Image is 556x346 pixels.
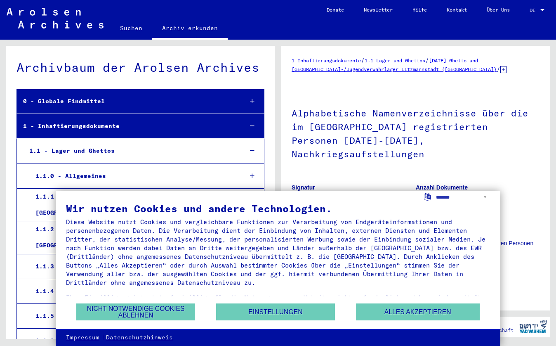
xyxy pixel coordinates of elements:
span: DE [530,7,539,13]
b: Signatur [292,184,315,191]
span: / [361,57,365,64]
a: 1 Inhaftierungsdokumente [292,57,361,64]
b: Anzahl Dokumente [416,184,468,191]
div: 1.1.1 - Polizeiliches Durchgangslager [GEOGRAPHIC_DATA] [29,189,236,221]
button: Nicht notwendige Cookies ablehnen [76,303,195,320]
div: 1.1.2 - Konzentrations- und Vernichtungslager [GEOGRAPHIC_DATA] [29,221,236,254]
a: 1.1 Lager und Ghettos [365,57,425,64]
div: Wir nutzen Cookies und andere Technologien. [66,204,490,213]
div: Archivbaum der Arolsen Archives [16,58,264,77]
button: Alles akzeptieren [356,303,480,320]
label: Sprache auswählen [423,192,432,200]
a: Archiv erkunden [152,18,228,40]
div: 1.1 - Lager und Ghettos [23,143,236,159]
a: Impressum [66,334,99,342]
img: Arolsen_neg.svg [7,8,104,28]
span: / [497,65,500,73]
div: Diese Website nutzt Cookies und vergleichbare Funktionen zur Verarbeitung von Endgeräteinformatio... [66,218,490,287]
select: Sprache auswählen [436,191,490,203]
h1: Alphabetische Namenverzeichnisse über die im [GEOGRAPHIC_DATA] registrierten Personen [DATE]-[DAT... [292,94,540,171]
button: Einstellungen [216,303,335,320]
a: Suchen [110,18,152,38]
div: 1.1.0 - Allgemeines [29,168,236,184]
div: 0 - Globale Findmittel [17,93,236,109]
a: Datenschutzhinweis [106,334,173,342]
span: / [425,57,429,64]
div: 1 - Inhaftierungsdokumente [17,118,236,134]
div: 1.1.4 - Auffanglager [GEOGRAPHIC_DATA] [29,283,236,299]
img: yv_logo.png [518,316,549,337]
div: 1.1.3 - Konzentrationslager [GEOGRAPHIC_DATA] [29,258,236,275]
